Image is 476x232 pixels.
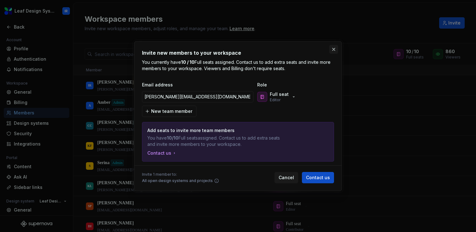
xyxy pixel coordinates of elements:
span: Role [257,82,320,88]
span: Invite 1 member to: [142,172,219,177]
span: Cancel [279,174,294,181]
button: Cancel [275,172,298,183]
span: Email address [142,82,255,88]
button: New team member [142,106,196,117]
button: Full seatEditor [256,91,299,103]
p: You currently have Full seats assigned. Contact us to add extra seats and invite more members to ... [142,59,334,72]
p: Add seats to invite more team members [147,127,285,134]
b: 10 / 10 [181,59,195,65]
h2: Invite new members to your workspace [142,49,334,57]
span: Contact us [306,174,330,181]
span: All open design systems and projects [142,178,213,183]
p: Editor [270,97,280,102]
p: Full seat [270,91,289,97]
button: Contact us [147,150,177,156]
strong: 10/10 [167,135,178,141]
span: New team member [151,108,192,114]
button: Contact us [302,172,334,183]
p: You have Full seats assigned. Contact us to add extra seats and invite more members to your works... [147,135,285,147]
